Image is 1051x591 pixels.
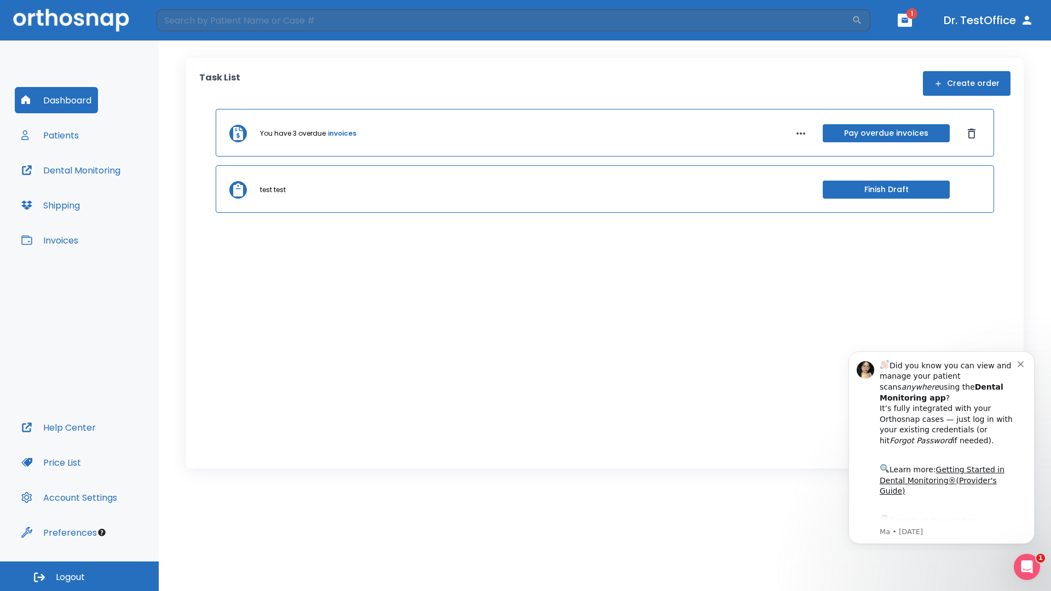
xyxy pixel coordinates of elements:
[15,192,86,218] button: Shipping
[13,9,129,31] img: Orthosnap
[823,124,950,142] button: Pay overdue invoices
[15,227,85,253] button: Invoices
[15,519,103,546] button: Preferences
[15,122,85,148] button: Patients
[15,87,98,113] button: Dashboard
[199,71,240,96] p: Task List
[823,181,950,199] button: Finish Draft
[15,449,88,476] button: Price List
[15,157,127,183] button: Dental Monitoring
[15,484,124,511] button: Account Settings
[939,10,1038,30] button: Dr. TestOffice
[97,528,107,537] div: Tooltip anchor
[56,571,85,583] span: Logout
[260,129,326,138] p: You have 3 overdue
[15,414,102,441] button: Help Center
[832,341,1051,551] iframe: Intercom notifications message
[923,71,1010,96] button: Create order
[328,129,356,138] a: invoices
[48,186,186,195] p: Message from Ma, sent 6w ago
[157,9,852,31] input: Search by Patient Name or Case #
[260,185,286,195] p: test test
[48,175,145,194] a: App Store
[963,125,980,142] button: Dismiss
[48,172,186,228] div: Download the app: | ​ Let us know if you need help getting started!
[906,8,917,19] span: 1
[1014,554,1040,580] iframe: Intercom live chat
[186,17,194,26] button: Dismiss notification
[1036,554,1045,563] span: 1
